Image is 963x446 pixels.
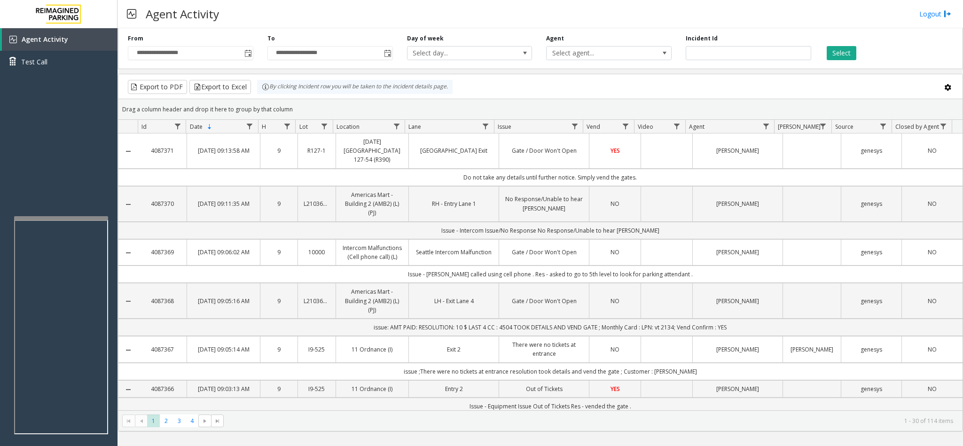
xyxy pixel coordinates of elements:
a: I9-525 [304,384,329,393]
span: Select agent... [547,47,646,60]
span: NO [611,200,619,208]
span: Page 4 [186,415,198,427]
img: infoIcon.svg [262,83,269,91]
span: Location [337,123,360,131]
kendo-pager-info: 1 - 30 of 114 items [229,417,953,425]
span: Lot [299,123,308,131]
a: Collapse Details [118,249,138,257]
button: Export to Excel [189,80,251,94]
a: [PERSON_NAME] [698,248,777,257]
span: Closed by Agent [895,123,939,131]
a: Agent Activity [2,28,117,51]
a: [PERSON_NAME] [698,384,777,393]
img: pageIcon [127,2,136,25]
a: 4087367 [143,345,181,354]
a: Video Filter Menu [671,120,683,133]
span: NO [611,248,619,256]
span: Agent Activity [22,35,68,44]
a: Collapse Details [118,201,138,208]
span: [PERSON_NAME] [778,123,821,131]
span: Go to the next page [201,417,209,425]
a: Out of Tickets [505,384,583,393]
td: Issue - [PERSON_NAME] called using cell phone . Res - asked to go to 5th level to look for parkin... [138,266,963,283]
a: R127-1 [304,146,329,155]
a: NO [908,199,957,208]
span: NO [928,297,937,305]
span: H [262,123,266,131]
a: Agent Filter Menu [759,120,772,133]
a: [PERSON_NAME] [698,146,777,155]
a: genesys [847,199,896,208]
a: No Response/Unable to hear [PERSON_NAME] [505,195,583,212]
div: Data table [118,120,963,410]
span: Issue [498,123,511,131]
a: genesys [847,345,896,354]
span: NO [611,297,619,305]
a: genesys [847,297,896,305]
a: genesys [847,384,896,393]
a: NO [595,345,635,354]
label: Incident Id [686,34,718,43]
label: Agent [546,34,564,43]
a: NO [595,248,635,257]
span: Toggle popup [382,47,392,60]
span: Go to the next page [198,415,211,428]
a: Closed by Agent Filter Menu [937,120,950,133]
span: Go to the last page [211,415,224,428]
span: Agent [689,123,705,131]
a: [PERSON_NAME] [789,345,835,354]
a: Collapse Details [118,386,138,393]
span: Sortable [206,123,213,131]
span: NO [928,200,937,208]
button: Select [827,46,856,60]
a: NO [908,384,957,393]
a: 11 Ordnance (I) [342,345,403,354]
a: [PERSON_NAME] [698,345,777,354]
a: [GEOGRAPHIC_DATA] Exit [415,146,493,155]
span: NO [928,385,937,393]
td: Do not take any details until further notice. Simply vend the gates. [138,169,963,186]
td: Issue - Equipment Issue Out of Tickets Res - vended the gate . [138,398,963,415]
a: NO [595,199,635,208]
a: [DATE] [GEOGRAPHIC_DATA] 127-54 (R390) [342,137,403,164]
span: Date [190,123,203,131]
a: 9 [266,146,292,155]
div: By clicking Incident row you will be taken to the incident details page. [257,80,453,94]
a: YES [595,384,635,393]
a: [DATE] 09:05:16 AM [193,297,254,305]
a: Seattle Intercom Malfunction [415,248,493,257]
td: Issue - Intercom Issue/No Response No Response/Unable to hear [PERSON_NAME] [138,222,963,239]
a: Lane Filter Menu [479,120,492,133]
a: Location Filter Menu [390,120,403,133]
a: NO [908,297,957,305]
a: Collapse Details [118,346,138,354]
a: Parker Filter Menu [817,120,830,133]
a: LH - Exit Lane 4 [415,297,493,305]
a: Americas Mart - Building 2 (AMB2) (L)(PJ) [342,287,403,314]
a: NO [595,297,635,305]
a: Gate / Door Won't Open [505,297,583,305]
label: From [128,34,143,43]
a: genesys [847,248,896,257]
a: L21036801 [304,199,329,208]
a: 9 [266,199,292,208]
a: Id Filter Menu [171,120,184,133]
a: 4087366 [143,384,181,393]
a: 4087371 [143,146,181,155]
span: Id [141,123,147,131]
span: NO [928,345,937,353]
span: Source [835,123,853,131]
span: Page 1 [147,415,160,427]
a: [DATE] 09:05:14 AM [193,345,254,354]
a: 9 [266,345,292,354]
img: 'icon' [9,36,17,43]
span: Video [638,123,653,131]
span: NO [928,147,937,155]
a: 4087369 [143,248,181,257]
label: To [267,34,275,43]
span: NO [928,248,937,256]
a: I9-525 [304,345,329,354]
a: Collapse Details [118,297,138,305]
a: [DATE] 09:03:13 AM [193,384,254,393]
a: Entry 2 [415,384,493,393]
